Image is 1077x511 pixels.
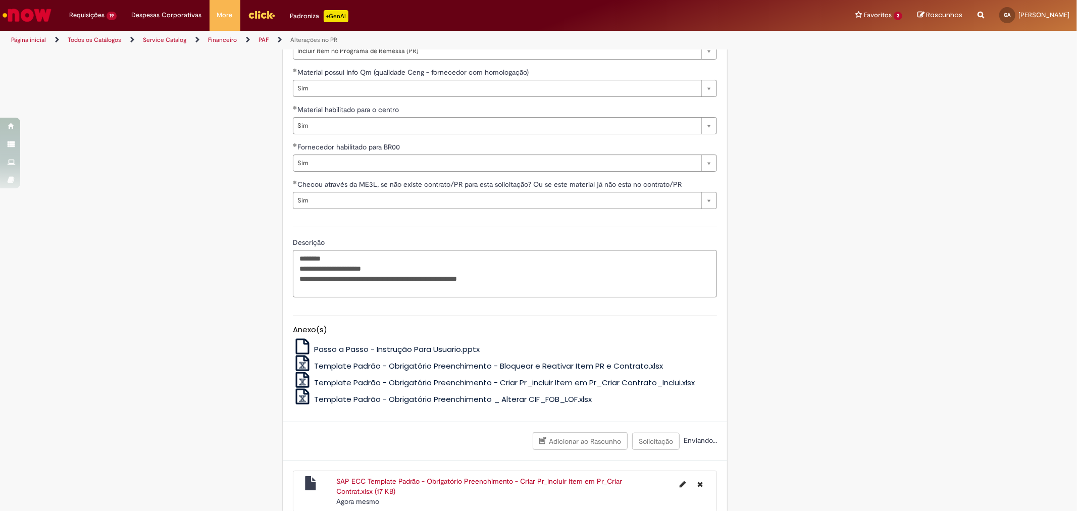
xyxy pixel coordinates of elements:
[926,10,962,20] span: Rascunhos
[336,497,379,506] time: 29/08/2025 12:11:14
[314,377,695,388] span: Template Padrão - Obrigatório Preenchimento - Criar Pr_incluir Item em Pr_Criar Contrato_Inclui.xlsx
[293,250,717,297] textarea: Descrição
[894,12,902,20] span: 3
[297,142,402,151] span: Somente leitura - Fornecedor habilitado para BR00
[293,106,297,110] span: Obrigatório Preenchido
[336,477,622,496] a: SAP ECC Template Padrão - Obrigatório Preenchimento - Criar Pr_incluir Item em Pr_Criar Contrat.x...
[297,192,696,209] span: Sim
[314,344,480,354] span: Passo a Passo - Instrução Para Usuario.pptx
[107,12,117,20] span: 19
[691,476,709,492] button: Excluir SAP ECC Template Padrão - Obrigatório Preenchimento - Criar Pr_incluir Item em Pr_Criar C...
[293,326,717,334] h5: Anexo(s)
[290,10,348,22] div: Padroniza
[314,394,592,404] span: Template Padrão - Obrigatório Preenchimento _ Alterar CIF_FOB_LOF.xlsx
[324,10,348,22] p: +GenAi
[132,10,202,20] span: Despesas Corporativas
[293,143,297,147] span: Obrigatório Preenchido
[336,497,379,506] span: Agora mesmo
[290,36,337,44] a: Alterações no PR
[8,31,710,49] ul: Trilhas de página
[208,36,237,44] a: Financeiro
[293,238,327,247] span: Descrição
[11,36,46,44] a: Página inicial
[297,68,531,77] span: Somente leitura - Material possui Info Qm (qualidade Ceng - fornecedor com homologação)
[293,344,480,354] a: Passo a Passo - Instrução Para Usuario.pptx
[917,11,962,20] a: Rascunhos
[864,10,892,20] span: Favoritos
[297,105,401,114] span: Somente leitura - Material habilitado para o centro
[1004,12,1011,18] span: GA
[297,118,696,134] span: Sim
[297,43,696,59] span: Incluir Item no Programa de Remessa (PR)
[293,68,297,72] span: Obrigatório Preenchido
[1,5,53,25] img: ServiceNow
[1018,11,1069,19] span: [PERSON_NAME]
[297,180,684,189] span: Somente leitura - Checou através da ME3L, se não existe contrato/PR para esta solicitação? Ou se ...
[68,36,121,44] a: Todos os Catálogos
[314,361,663,371] span: Template Padrão - Obrigatório Preenchimento - Bloquear e Reativar Item PR e Contrato.xlsx
[248,7,275,22] img: click_logo_yellow_360x200.png
[293,394,592,404] a: Template Padrão - Obrigatório Preenchimento _ Alterar CIF_FOB_LOF.xlsx
[293,361,663,371] a: Template Padrão - Obrigatório Preenchimento - Bloquear e Reativar Item PR e Contrato.xlsx
[293,180,297,184] span: Obrigatório Preenchido
[682,436,717,445] span: Enviando...
[674,476,692,492] button: Editar nome de arquivo SAP ECC Template Padrão - Obrigatório Preenchimento - Criar Pr_incluir Ite...
[293,377,695,388] a: Template Padrão - Obrigatório Preenchimento - Criar Pr_incluir Item em Pr_Criar Contrato_Inclui.xlsx
[69,10,105,20] span: Requisições
[297,80,696,96] span: Sim
[217,10,233,20] span: More
[143,36,186,44] a: Service Catalog
[297,155,696,171] span: Sim
[259,36,269,44] a: PAF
